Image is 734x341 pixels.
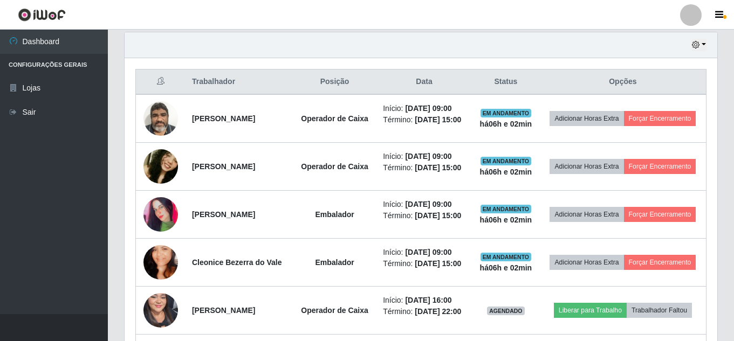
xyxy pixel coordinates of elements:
[383,306,465,317] li: Término:
[540,69,706,95] th: Opções
[383,295,465,306] li: Início:
[627,303,692,318] button: Trabalhador Faltou
[383,247,465,258] li: Início:
[143,232,178,293] img: 1620185251285.jpeg
[405,104,451,113] time: [DATE] 09:00
[192,306,255,315] strong: [PERSON_NAME]
[415,259,461,268] time: [DATE] 15:00
[192,258,282,267] strong: Cleonice Bezerra do Vale
[18,8,66,22] img: CoreUI Logo
[481,109,532,117] span: EM ANDAMENTO
[301,114,368,123] strong: Operador de Caixa
[192,114,255,123] strong: [PERSON_NAME]
[192,210,255,219] strong: [PERSON_NAME]
[554,303,627,318] button: Liberar para Trabalho
[624,207,696,222] button: Forçar Encerramento
[415,163,461,172] time: [DATE] 15:00
[480,263,532,272] strong: há 06 h e 02 min
[550,111,623,126] button: Adicionar Horas Extra
[383,258,465,269] li: Término:
[415,115,461,124] time: [DATE] 15:00
[143,95,178,141] img: 1625107347864.jpeg
[472,69,540,95] th: Status
[315,258,354,267] strong: Embalador
[383,199,465,210] li: Início:
[186,69,293,95] th: Trabalhador
[301,306,368,315] strong: Operador de Caixa
[315,210,354,219] strong: Embalador
[624,111,696,126] button: Forçar Encerramento
[376,69,472,95] th: Data
[480,215,532,224] strong: há 06 h e 02 min
[383,162,465,173] li: Término:
[550,255,623,270] button: Adicionar Horas Extra
[383,151,465,162] li: Início:
[301,162,368,171] strong: Operador de Caixa
[405,248,451,256] time: [DATE] 09:00
[481,205,532,213] span: EM ANDAMENTO
[550,207,623,222] button: Adicionar Horas Extra
[383,114,465,126] li: Término:
[415,307,461,316] time: [DATE] 22:00
[405,152,451,161] time: [DATE] 09:00
[550,159,623,174] button: Adicionar Horas Extra
[383,103,465,114] li: Início:
[487,307,525,315] span: AGENDADO
[624,255,696,270] button: Forçar Encerramento
[624,159,696,174] button: Forçar Encerramento
[192,162,255,171] strong: [PERSON_NAME]
[480,120,532,128] strong: há 06 h e 02 min
[480,168,532,176] strong: há 06 h e 02 min
[383,210,465,221] li: Término:
[293,69,376,95] th: Posição
[143,176,178,253] img: 1692880497314.jpeg
[405,296,451,304] time: [DATE] 16:00
[481,157,532,165] span: EM ANDAMENTO
[415,211,461,220] time: [DATE] 15:00
[405,200,451,208] time: [DATE] 09:00
[143,130,178,203] img: 1666052653586.jpeg
[481,253,532,261] span: EM ANDAMENTO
